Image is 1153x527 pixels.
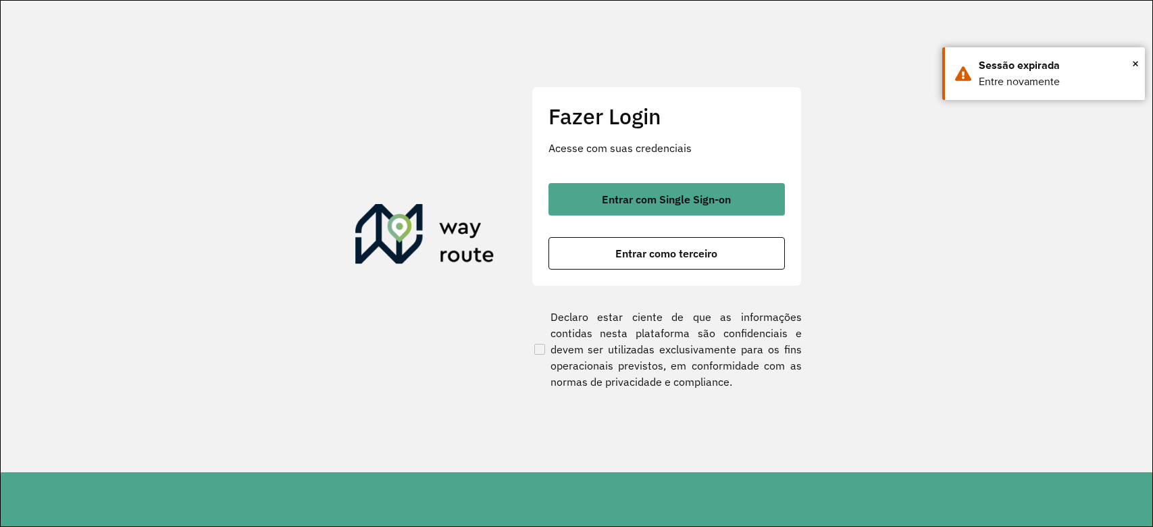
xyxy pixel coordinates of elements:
span: Entrar como terceiro [615,248,717,259]
h2: Fazer Login [548,103,785,129]
img: Roteirizador AmbevTech [355,204,494,269]
span: Entrar com Single Sign-on [602,194,731,205]
div: Sessão expirada [979,57,1135,74]
p: Acesse com suas credenciais [548,140,785,156]
div: Entre novamente [979,74,1135,90]
label: Declaro estar ciente de que as informações contidas nesta plataforma são confidenciais e devem se... [532,309,802,390]
span: × [1132,53,1139,74]
button: button [548,183,785,216]
button: Close [1132,53,1139,74]
button: button [548,237,785,270]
